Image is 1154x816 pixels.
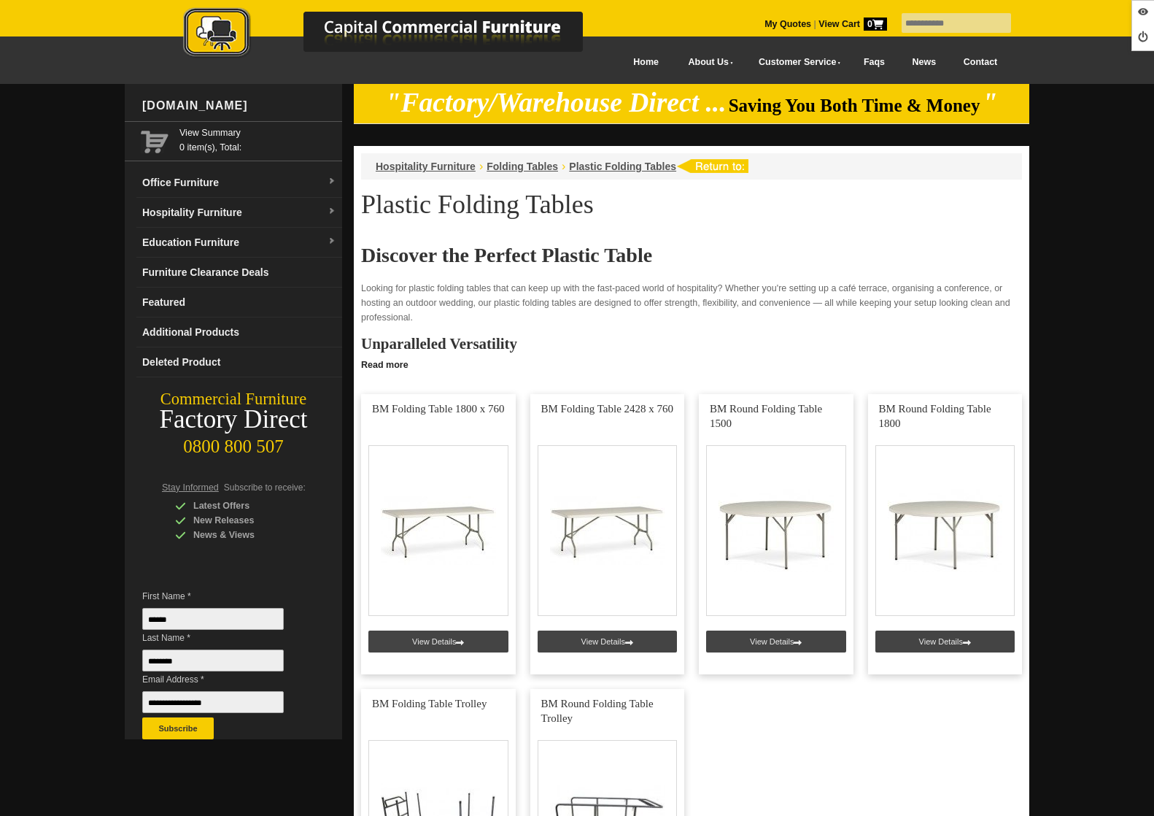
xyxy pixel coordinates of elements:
[162,482,219,493] span: Stay Informed
[125,409,342,430] div: Factory Direct
[136,347,342,377] a: Deleted Product
[361,335,517,353] strong: Unparalleled Versatility
[850,46,899,79] a: Faqs
[179,126,336,140] a: View Summary
[142,672,306,687] span: Email Address *
[136,258,342,288] a: Furniture Clearance Deals
[354,354,1029,372] a: Click to read more
[899,46,950,79] a: News
[143,7,654,61] img: Capital Commercial Furniture Logo
[816,19,887,29] a: View Cart0
[175,528,314,542] div: News & Views
[224,482,306,493] span: Subscribe to receive:
[361,281,1022,325] p: Looking for plastic folding tables that can keep up with the fast-paced world of hospitality? Whe...
[479,159,483,174] li: ›
[136,228,342,258] a: Education Furnituredropdown
[125,429,342,457] div: 0800 800 507
[142,631,306,645] span: Last Name *
[142,717,214,739] button: Subscribe
[743,46,850,79] a: Customer Service
[764,19,811,29] a: My Quotes
[328,237,336,246] img: dropdown
[864,18,887,31] span: 0
[361,190,1022,218] h1: Plastic Folding Tables
[386,88,727,118] em: "Factory/Warehouse Direct ...
[136,84,342,128] div: [DOMAIN_NAME]
[562,159,565,174] li: ›
[676,159,748,173] img: return to
[729,96,980,115] span: Saving You Both Time & Money
[142,650,284,671] input: Last Name *
[142,589,306,604] span: First Name *
[143,7,654,65] a: Capital Commercial Furniture Logo
[142,691,284,713] input: Email Address *
[136,168,342,198] a: Office Furnituredropdown
[136,288,342,317] a: Featured
[328,207,336,216] img: dropdown
[142,608,284,630] input: First Name *
[361,244,652,266] strong: Discover the Perfect Plastic Table
[376,161,476,172] a: Hospitality Furniture
[136,317,342,347] a: Additional Products
[328,177,336,186] img: dropdown
[569,161,676,172] a: Plastic Folding Tables
[136,198,342,228] a: Hospitality Furnituredropdown
[818,19,887,29] strong: View Cart
[175,513,314,528] div: New Releases
[125,389,342,409] div: Commercial Furniture
[673,46,743,79] a: About Us
[179,126,336,153] span: 0 item(s), Total:
[950,46,1011,79] a: Contact
[175,499,314,513] div: Latest Offers
[487,161,558,172] a: Folding Tables
[983,88,998,118] em: "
